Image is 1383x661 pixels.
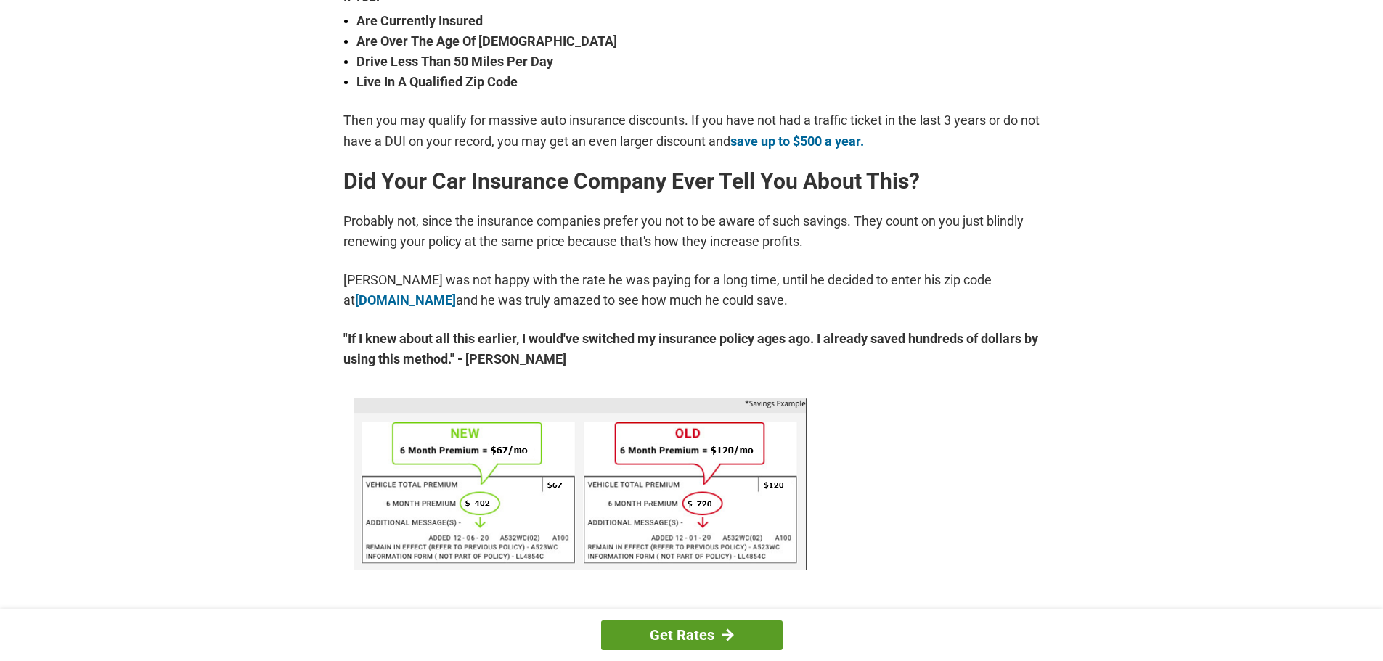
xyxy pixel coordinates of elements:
[355,292,456,308] a: [DOMAIN_NAME]
[356,52,1040,72] strong: Drive Less Than 50 Miles Per Day
[356,72,1040,92] strong: Live In A Qualified Zip Code
[356,31,1040,52] strong: Are Over The Age Of [DEMOGRAPHIC_DATA]
[730,134,864,149] a: save up to $500 a year.
[343,270,1040,311] p: [PERSON_NAME] was not happy with the rate he was paying for a long time, until he decided to ente...
[343,329,1040,369] strong: "If I knew about all this earlier, I would've switched my insurance policy ages ago. I already sa...
[548,607,570,623] a: this
[343,211,1040,252] p: Probably not, since the insurance companies prefer you not to be aware of such savings. They coun...
[343,170,1040,193] h2: Did Your Car Insurance Company Ever Tell You About This?
[601,620,783,650] a: Get Rates
[354,398,807,570] img: savings
[356,11,1040,31] strong: Are Currently Insured
[343,110,1040,151] p: Then you may qualify for massive auto insurance discounts. If you have not had a traffic ticket i...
